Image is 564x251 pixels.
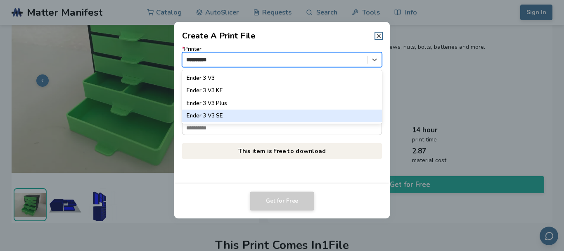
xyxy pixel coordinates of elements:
[182,46,382,67] label: Printer
[182,72,382,84] div: Ender 3 V3
[182,84,382,97] div: Ender 3 V3 KE
[186,57,214,63] input: *PrinterEnder 3 V3Ender 3 V3 KEEnder 3 V3 PlusEnder 3 V3 SE
[182,143,382,159] p: This item is Free to download
[182,30,256,42] h2: Create A Print File
[182,97,382,110] div: Ender 3 V3 Plus
[182,110,382,122] div: Ender 3 V3 SE
[250,191,314,210] button: Get for Free
[182,120,382,134] input: *Email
